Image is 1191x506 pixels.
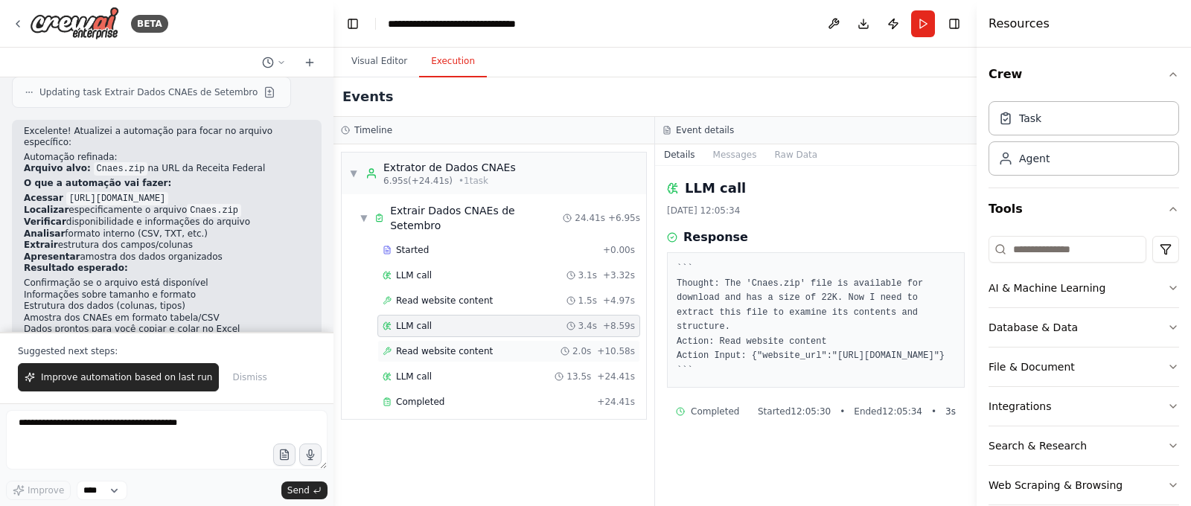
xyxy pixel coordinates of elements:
[24,289,310,301] li: Informações sobre tamanho e formato
[24,163,91,173] strong: Arquivo alvo:
[360,212,368,224] span: ▼
[18,345,316,357] p: Suggested next steps:
[24,152,310,164] h2: Automação refinada:
[603,320,635,332] span: + 8.59s
[396,320,432,332] span: LLM call
[342,86,393,107] h2: Events
[683,228,748,246] h3: Response
[24,278,310,289] li: Confirmação se o arquivo está disponível
[691,406,739,417] span: Completed
[603,244,635,256] span: + 0.00s
[131,15,168,33] div: BETA
[30,7,119,40] img: Logo
[989,348,1179,386] button: File & Document
[758,406,831,417] span: Started 12:05:30
[578,269,597,281] span: 3.1s
[24,228,310,240] li: formato interno (CSV, TXT, etc.)
[388,16,555,31] nav: breadcrumb
[854,406,922,417] span: Ended 12:05:34
[256,54,292,71] button: Switch to previous chat
[24,313,310,324] li: Amostra dos CNAEs em formato tabela/CSV
[28,484,64,496] span: Improve
[24,240,58,250] strong: Extrair
[225,363,274,391] button: Dismiss
[94,162,148,176] code: Cnaes.zip
[989,308,1179,347] button: Database & Data
[24,178,171,188] strong: O que a automação vai fazer:
[931,406,936,417] span: •
[989,466,1179,505] button: Web Scraping & Browsing
[24,163,310,175] p: na URL da Receita Federal
[24,228,65,239] strong: Analisar
[24,126,310,149] p: Excelente! Atualizei a automação para focar no arquivo específico:
[354,124,392,136] h3: Timeline
[298,54,322,71] button: Start a new chat
[396,396,444,408] span: Completed
[572,345,591,357] span: 2.0s
[945,406,956,417] span: 3 s
[18,363,219,391] button: Improve automation based on last run
[24,263,128,273] strong: Resultado esperado:
[685,178,746,199] h2: LLM call
[24,324,310,336] li: Dados prontos para você copiar e colar no Excel
[989,269,1179,307] button: AI & Machine Learning
[578,320,597,332] span: 3.4s
[944,13,965,34] button: Hide right sidebar
[603,295,635,307] span: + 4.97s
[24,205,68,215] strong: Localizar
[989,438,1087,453] div: Search & Research
[232,371,266,383] span: Dismiss
[24,252,80,262] strong: Apresentar
[287,484,310,496] span: Send
[603,269,635,281] span: + 3.32s
[989,188,1179,230] button: Tools
[989,15,1050,33] h4: Resources
[396,345,493,357] span: Read website content
[459,175,488,187] span: • 1 task
[24,217,66,227] strong: Verificar
[383,160,516,175] div: Extrator de Dados CNAEs
[273,443,296,466] button: Upload files
[676,124,734,136] h3: Event details
[704,144,766,165] button: Messages
[989,95,1179,188] div: Crew
[24,193,63,203] strong: Acessar
[989,281,1105,295] div: AI & Machine Learning
[24,252,310,263] li: amostra dos dados organizados
[24,240,310,252] li: estrutura dos campos/colunas
[396,269,432,281] span: LLM call
[66,192,169,205] code: [URL][DOMAIN_NAME]
[578,295,597,307] span: 1.5s
[1019,111,1041,126] div: Task
[989,320,1078,335] div: Database & Data
[339,46,419,77] button: Visual Editor
[989,478,1123,493] div: Web Scraping & Browsing
[24,205,310,217] li: especificamente o arquivo
[419,46,487,77] button: Execution
[989,359,1075,374] div: File & Document
[1019,151,1050,166] div: Agent
[299,443,322,466] button: Click to speak your automation idea
[597,371,635,382] span: + 24.41s
[396,244,429,256] span: Started
[989,399,1051,414] div: Integrations
[39,86,258,98] span: Updating task Extrair Dados CNAEs de Setembro
[667,205,965,217] div: [DATE] 12:05:34
[597,396,635,408] span: + 24.41s
[608,212,640,224] span: + 6.95s
[342,13,363,34] button: Hide left sidebar
[655,144,704,165] button: Details
[187,204,241,217] code: Cnaes.zip
[597,345,635,357] span: + 10.58s
[765,144,826,165] button: Raw Data
[24,217,310,228] li: disponibilidade e informações do arquivo
[390,203,563,233] div: Extrair Dados CNAEs de Setembro
[281,481,328,499] button: Send
[383,175,453,187] span: 6.95s (+24.41s)
[396,371,432,382] span: LLM call
[989,387,1179,426] button: Integrations
[989,54,1179,95] button: Crew
[24,301,310,313] li: Estrutura dos dados (colunas, tipos)
[349,167,358,179] span: ▼
[566,371,591,382] span: 13.5s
